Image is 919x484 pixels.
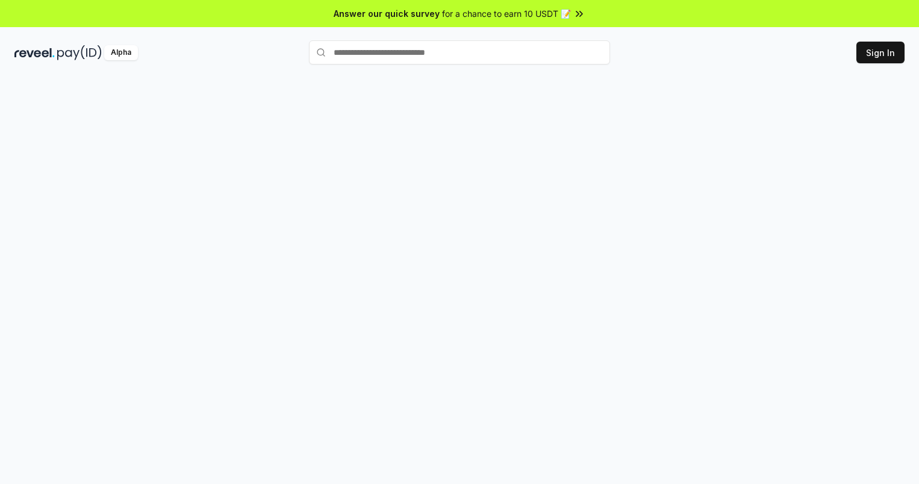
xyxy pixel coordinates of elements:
span: Answer our quick survey [334,7,440,20]
img: reveel_dark [14,45,55,60]
img: pay_id [57,45,102,60]
button: Sign In [856,42,905,63]
span: for a chance to earn 10 USDT 📝 [442,7,571,20]
div: Alpha [104,45,138,60]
